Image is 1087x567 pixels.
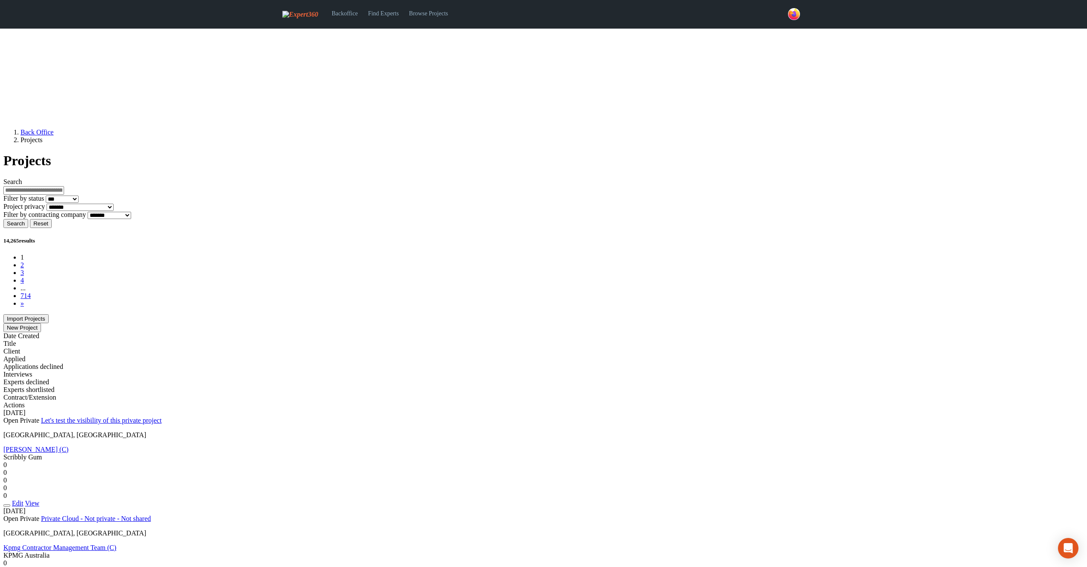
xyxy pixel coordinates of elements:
span: Open [3,515,18,522]
div: 0 [3,461,1084,469]
div: 0 [3,476,1084,484]
div: [DATE] [3,409,1084,417]
label: Filter by status [3,195,44,202]
div: Interviews [3,371,1084,378]
a: 4 [21,277,24,284]
button: Import Projects [3,314,49,323]
h1: Projects [3,153,1084,169]
span: results [19,237,35,244]
div: Contract/Extension [3,394,1084,401]
div: Date Created [3,332,1084,340]
div: 0 [3,492,1084,500]
label: Filter by contracting company [3,211,86,218]
a: 3 [21,269,24,276]
span: ... [21,284,26,292]
h5: 14,265 [3,237,1084,244]
p: [GEOGRAPHIC_DATA], [GEOGRAPHIC_DATA] [3,431,1084,439]
button: Reset [30,219,52,228]
div: Open Intercom Messenger [1058,538,1078,558]
span: Open [3,417,18,424]
span: Private [20,417,39,424]
img: Expert360 [282,11,318,18]
a: Kpmg Contractor Management Team (C) [3,544,116,551]
div: Title [3,340,1084,348]
button: Search [3,219,28,228]
a: View [25,500,39,507]
div: Applications declined [3,363,1084,371]
p: [GEOGRAPHIC_DATA], [GEOGRAPHIC_DATA] [3,529,1084,537]
div: [DATE] [3,507,1084,515]
span: Private [20,515,39,522]
a: [PERSON_NAME] (C) [3,446,68,453]
label: Search [3,178,22,185]
div: Experts shortlisted [3,386,1084,394]
div: Applied [3,355,1084,363]
a: Let's test the visibility of this private project [41,417,161,424]
span: Actions [3,401,25,409]
button: New Project [3,323,41,332]
label: Project privacy [3,203,45,210]
a: 1 [21,254,24,261]
div: Scribbly Gum [3,453,1084,461]
a: Edit [12,500,23,507]
a: » [21,300,24,307]
div: KPMG Australia [3,552,1084,559]
div: Client [3,348,1084,355]
a: Private Cloud - Not private - Not shared [41,515,151,522]
a: 714 [21,292,31,299]
a: Back Office [21,129,53,136]
div: 0 [3,559,1084,567]
div: 0 [3,484,1084,492]
div: 0 [3,469,1084,476]
img: 43c7540e-2bad-45db-b78b-6a21b27032e5-normal.png [788,8,800,20]
li: Projects [21,136,1084,144]
a: 2 [21,261,24,269]
div: Experts declined [3,378,1084,386]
